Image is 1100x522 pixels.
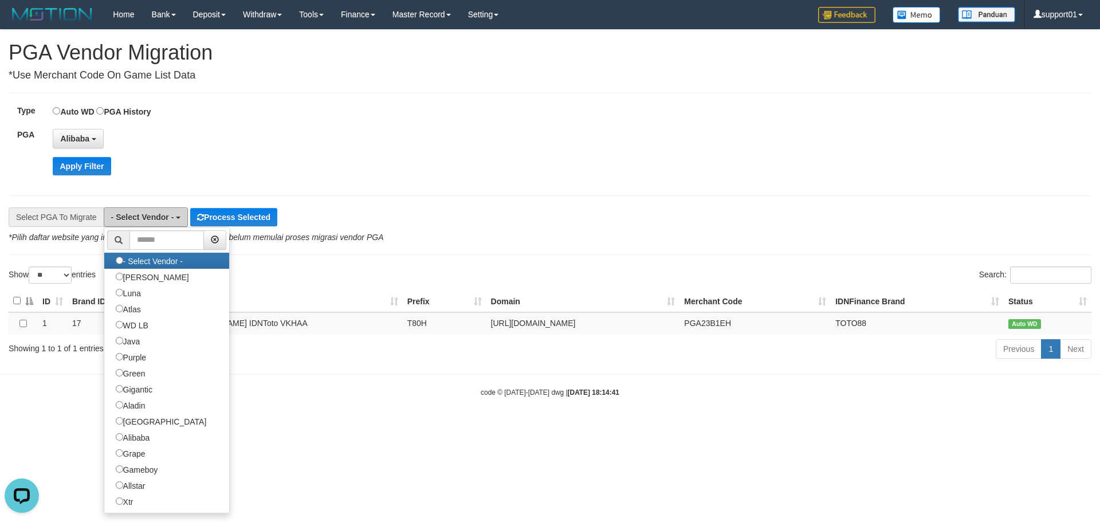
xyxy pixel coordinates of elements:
input: Green [116,369,123,376]
label: Alibaba [104,429,162,445]
input: Search: [1010,266,1091,284]
th: Domain: activate to sort column ascending [486,290,680,312]
span: - Select Vendor - [111,213,174,222]
a: Previous [996,339,1042,359]
input: Grape [116,449,123,457]
td: 17 [68,312,178,335]
div: Select PGA To Migrate [9,207,104,227]
span: Auto WD [1008,319,1041,329]
th: IDNFinance Brand: activate to sort column ascending [831,290,1004,312]
span: Alibaba [60,134,89,143]
td: TOTO88 [831,312,1004,335]
label: PGA History [96,105,151,117]
label: Search: [979,266,1091,284]
label: Show entries [9,266,96,284]
button: Apply Filter [53,157,111,175]
th: Prefix: activate to sort column ascending [403,290,486,312]
td: T80H [403,312,486,335]
input: Auto WD [53,107,60,115]
input: Luna [116,289,123,296]
h4: *Use Merchant Code On Game List Data [9,70,1091,81]
input: [PERSON_NAME] [116,273,123,280]
input: PGA History [96,107,104,115]
select: Showentries [29,266,72,284]
a: Next [1060,339,1091,359]
td: PGA23B1EH [679,312,831,335]
button: Open LiveChat chat widget [5,5,39,39]
label: Xtr [104,493,145,509]
h1: PGA Vendor Migration [9,41,1091,64]
label: - Select Vendor - [104,253,194,269]
label: Gigantic [104,381,164,397]
label: Purple [104,349,158,365]
input: Gigantic [116,385,123,393]
button: - Select Vendor - [104,207,188,227]
button: Process Selected [190,208,277,226]
td: [DOMAIN_NAME] IDNToto VKHAA [178,312,403,335]
td: 1 [38,312,68,335]
label: PGA [9,129,53,140]
label: [PERSON_NAME] [104,269,201,285]
input: Java [116,337,123,344]
button: Alibaba [53,129,103,148]
label: [GEOGRAPHIC_DATA] [104,413,218,429]
td: [URL][DOMAIN_NAME] [486,312,680,335]
label: Auto WD [53,105,94,117]
label: Aladin [104,397,157,413]
input: - Select Vendor - [116,257,123,264]
input: Atlas [116,305,123,312]
label: Gameboy [104,461,170,477]
th: Merchant Code: activate to sort column ascending [679,290,831,312]
label: Type [9,105,53,116]
th: ID: activate to sort column ascending [38,290,68,312]
a: 1 [1041,339,1060,359]
label: Java [104,333,152,349]
input: Allstar [116,481,123,489]
input: WD LB [116,321,123,328]
input: Purple [116,353,123,360]
small: code © [DATE]-[DATE] dwg | [481,388,619,397]
input: Aladin [116,401,123,409]
label: Luna [104,285,152,301]
label: Grape [104,445,157,461]
input: [GEOGRAPHIC_DATA] [116,417,123,425]
input: Xtr [116,497,123,505]
th: Status: activate to sort column ascending [1004,290,1091,312]
img: Button%20Memo.svg [893,7,941,23]
th: Name: activate to sort column ascending [178,290,403,312]
img: MOTION_logo.png [9,6,96,23]
i: *Pilih daftar website yang ingin dipindahkan terlebih dahulu sebelum memulai proses migrasi vendo... [9,233,383,242]
label: Atlas [104,301,152,317]
img: panduan.png [958,7,1015,22]
strong: [DATE] 18:14:41 [568,388,619,397]
th: Brand ID*: activate to sort column ascending [68,290,178,312]
img: Feedback.jpg [818,7,875,23]
label: Green [104,365,157,381]
input: Alibaba [116,433,123,441]
input: Gameboy [116,465,123,473]
label: WD LB [104,317,160,333]
div: Showing 1 to 1 of 1 entries [9,338,450,354]
label: Allstar [104,477,157,493]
